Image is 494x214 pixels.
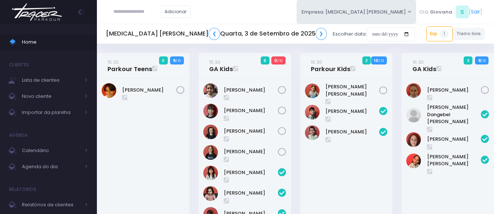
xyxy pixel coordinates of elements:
[362,56,371,64] span: 2
[471,8,480,16] a: Sair
[209,59,220,66] small: 15:30
[9,58,29,72] h4: Clientes
[22,162,80,171] span: Agenda do dia
[22,37,88,47] span: Home
[453,28,485,40] a: Treino livre
[430,8,452,16] span: Giovana
[311,58,350,73] a: 16:30Parkour Kids
[173,58,176,63] strong: 9
[426,26,453,41] a: Exp1
[224,169,278,176] a: [PERSON_NAME]
[378,59,384,63] small: / 13
[106,26,415,43] div: Escolher data:
[22,108,80,117] span: Importar da planilha
[159,56,168,64] span: 0
[427,136,481,143] a: [PERSON_NAME]
[102,83,116,98] img: Arthur Dias
[22,92,80,101] span: Novo cliente
[9,128,28,143] h4: Agenda
[406,132,421,147] img: Manuella Brandão oliveira
[305,105,320,119] img: Jorge Lima
[325,108,380,115] a: [PERSON_NAME]
[305,125,320,140] img: Matheus Morbach de Freitas
[440,30,449,38] span: 1
[122,86,176,94] a: [PERSON_NAME]
[22,146,80,155] span: Calendário
[224,107,278,114] a: [PERSON_NAME]
[22,200,80,210] span: Relatórios de clientes
[161,5,191,18] a: Adicionar
[325,128,380,136] a: [PERSON_NAME]
[464,56,472,64] span: 3
[456,5,469,18] span: S
[203,104,218,118] img: Isabela Kazumi Maruya de Carvalho
[406,154,421,168] img: Valentina Eduarda Azevedo
[478,58,481,63] strong: 8
[203,125,218,139] img: Lara Hubert
[277,59,282,63] small: / 10
[108,58,152,73] a: 15:30Parkour Teens
[406,83,421,98] img: Rafaela tiosso zago
[224,86,278,94] a: [PERSON_NAME]
[261,56,269,64] span: 6
[427,86,481,94] a: [PERSON_NAME]
[481,59,486,63] small: / 12
[406,108,421,122] img: Larissa Teodoro Dangebel de Oliveira
[209,58,233,73] a: 15:30GA Kids
[224,128,278,135] a: [PERSON_NAME]
[203,186,218,201] img: Liz Stetz Tavernaro Torres
[224,189,278,197] a: [PERSON_NAME]
[416,4,485,20] div: [ ]
[419,8,429,16] span: Olá,
[203,145,218,160] img: Melissa Hubert
[22,75,80,85] span: Lista de clientes
[412,59,424,66] small: 16:30
[316,28,327,40] a: ❯
[176,59,181,63] small: / 10
[305,84,320,98] img: Pedro Eduardo Leite de Oliveira
[374,58,378,63] strong: 10
[412,58,436,73] a: 16:30GA Kids
[427,104,481,125] a: [PERSON_NAME] Dangebel [PERSON_NAME]
[427,153,481,167] a: [PERSON_NAME] [PERSON_NAME]
[224,148,278,155] a: [PERSON_NAME]
[108,59,119,66] small: 15:30
[9,182,36,197] h4: Relatórios
[311,59,322,66] small: 16:30
[203,83,218,98] img: Chiara Marques Fantin
[274,58,277,63] strong: 0
[325,83,380,97] a: [PERSON_NAME] [PERSON_NAME]
[106,28,327,40] h5: [MEDICAL_DATA] [PERSON_NAME] Quarta, 3 de Setembro de 2025
[203,166,218,180] img: Giovanna Akari Uehara
[208,28,220,40] a: ❮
